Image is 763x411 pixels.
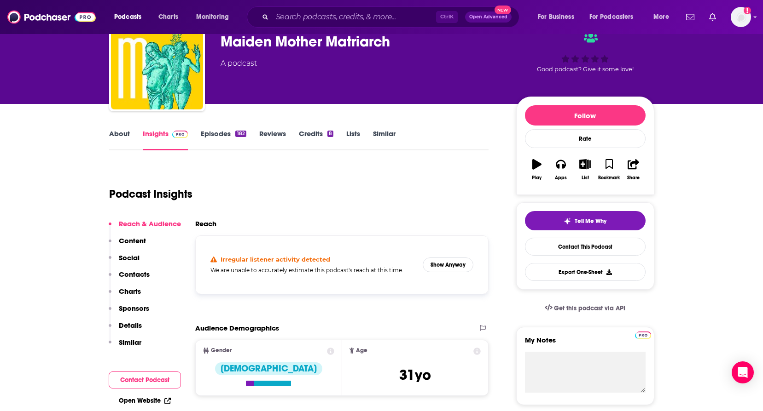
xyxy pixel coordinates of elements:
img: Maiden Mother Matriarch [111,17,203,109]
h5: We are unable to accurately estimate this podcast's reach at this time. [210,267,416,274]
span: Age [356,348,367,354]
div: 182 [235,131,246,137]
span: Podcasts [114,11,141,23]
a: Show notifications dropdown [682,9,698,25]
a: Similar [373,129,396,150]
span: For Business [538,11,574,23]
button: Bookmark [597,153,621,186]
p: Charts [119,287,141,296]
svg: Add a profile image [744,7,751,14]
button: open menu [647,10,681,24]
span: 31 yo [399,366,431,384]
span: Good podcast? Give it some love! [537,66,634,73]
h1: Podcast Insights [109,187,192,201]
span: Logged in as molly.burgoyne [731,7,751,27]
div: Open Intercom Messenger [732,361,754,383]
span: New [495,6,511,14]
div: Bookmark [598,175,620,181]
span: Get this podcast via API [554,304,625,312]
button: Show Anyway [423,257,473,272]
button: Show profile menu [731,7,751,27]
a: Credits8 [299,129,333,150]
a: Episodes182 [201,129,246,150]
p: Contacts [119,270,150,279]
button: Details [109,321,142,338]
p: Details [119,321,142,330]
button: Charts [109,287,141,304]
button: Export One-Sheet [525,263,646,281]
button: open menu [190,10,241,24]
a: Pro website [635,330,651,339]
a: InsightsPodchaser Pro [143,129,188,150]
button: Reach & Audience [109,219,181,236]
div: [DEMOGRAPHIC_DATA] [215,362,322,375]
img: User Profile [731,7,751,27]
span: Tell Me Why [575,217,606,225]
p: Social [119,253,140,262]
button: Content [109,236,146,253]
a: Lists [346,129,360,150]
span: Charts [158,11,178,23]
button: Share [621,153,645,186]
span: Monitoring [196,11,229,23]
button: Follow [525,105,646,126]
span: Open Advanced [469,15,507,19]
a: Open Website [119,397,171,405]
button: Apps [549,153,573,186]
p: Reach & Audience [119,219,181,228]
input: Search podcasts, credits, & more... [272,10,436,24]
button: Similar [109,338,141,355]
h4: Irregular listener activity detected [221,256,330,263]
button: Social [109,253,140,270]
button: List [573,153,597,186]
img: Podchaser Pro [172,131,188,138]
a: Get this podcast via API [537,297,633,320]
a: Charts [152,10,184,24]
a: Reviews [259,129,286,150]
button: tell me why sparkleTell Me Why [525,211,646,230]
img: Podchaser Pro [635,331,651,339]
div: 8 [327,131,333,137]
img: Podchaser - Follow, Share and Rate Podcasts [7,8,96,26]
button: open menu [583,10,647,24]
img: tell me why sparkle [564,217,571,225]
span: Ctrl K [436,11,458,23]
div: Rate [525,129,646,148]
p: Similar [119,338,141,347]
h2: Reach [195,219,216,228]
p: Content [119,236,146,245]
a: About [109,129,130,150]
button: open menu [531,10,586,24]
span: Gender [211,348,232,354]
div: Share [627,175,640,181]
button: Sponsors [109,304,149,321]
div: List [582,175,589,181]
button: Contact Podcast [109,371,181,388]
button: Contacts [109,270,150,287]
p: Sponsors [119,304,149,313]
button: open menu [108,10,153,24]
a: Contact This Podcast [525,238,646,256]
label: My Notes [525,336,646,352]
span: More [653,11,669,23]
div: Good podcast? Give it some love! [516,24,654,81]
button: Open AdvancedNew [465,11,512,23]
span: For Podcasters [589,11,634,23]
h2: Audience Demographics [195,324,279,332]
a: Show notifications dropdown [705,9,720,25]
div: A podcast [221,58,257,69]
div: Apps [555,175,567,181]
div: Search podcasts, credits, & more... [256,6,528,28]
button: Play [525,153,549,186]
div: Play [532,175,542,181]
